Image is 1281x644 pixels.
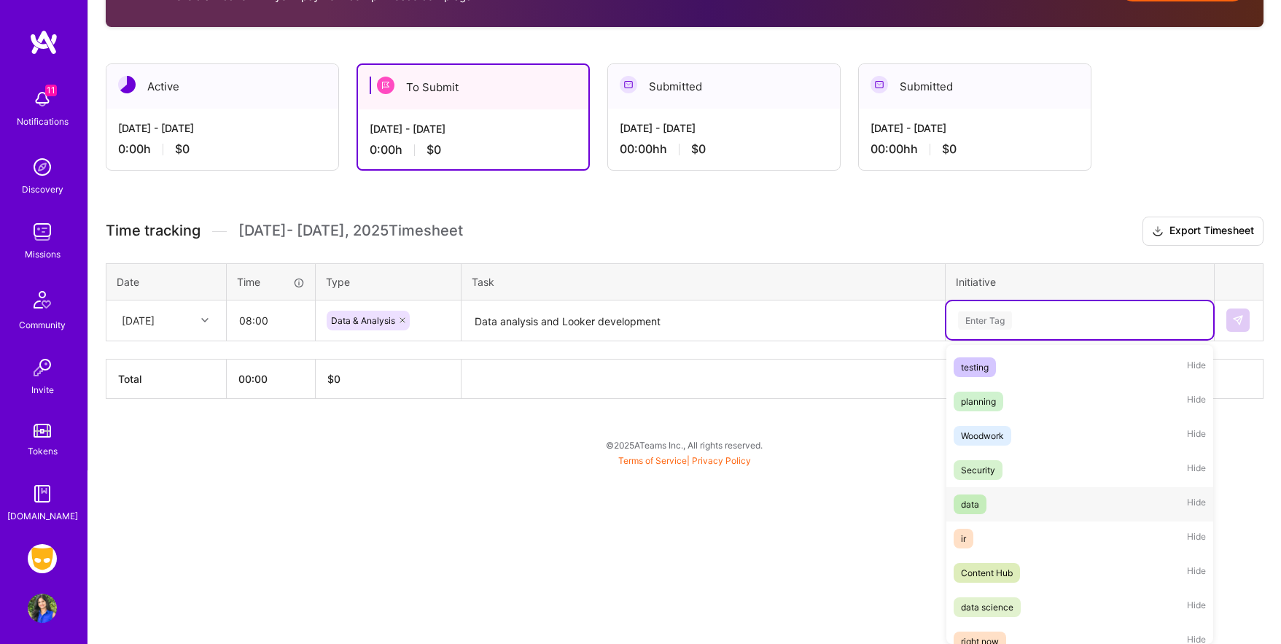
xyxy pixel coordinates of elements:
div: To Submit [358,65,588,109]
div: [DATE] - [DATE] [871,120,1079,136]
span: $ 0 [327,373,340,385]
img: Community [25,282,60,317]
th: Total [106,359,227,398]
div: Content Hub [961,565,1013,581]
div: data [961,497,979,512]
div: [DATE] - [DATE] [620,120,828,136]
img: Submitted [871,76,888,93]
span: Hide [1187,392,1206,411]
th: Task [462,263,946,300]
img: Grindr: Data + FE + CyberSecurity + QA [28,544,57,573]
i: icon Download [1152,224,1164,239]
div: planning [961,394,996,409]
span: Hide [1187,357,1206,377]
div: Active [106,64,338,109]
div: 00:00h h [871,141,1079,157]
div: 0:00 h [370,142,577,158]
div: 0:00 h [118,141,327,157]
input: HH:MM [227,301,314,340]
img: Submitted [620,76,637,93]
img: Submit [1232,314,1244,326]
span: Time tracking [106,222,200,240]
div: 00:00h h [620,141,828,157]
span: $0 [427,142,441,158]
span: Hide [1187,597,1206,617]
span: $0 [942,141,957,157]
a: Terms of Service [618,455,687,466]
div: Time [237,274,305,290]
div: Initiative [956,274,1204,290]
span: Hide [1187,494,1206,514]
div: Community [19,317,66,333]
div: [DOMAIN_NAME] [7,508,78,524]
a: User Avatar [24,594,61,623]
div: testing [961,360,989,375]
div: [DATE] [122,313,155,328]
textarea: Data analysis and Looker development [463,302,943,341]
button: Export Timesheet [1142,217,1264,246]
span: Data & Analysis [331,315,395,326]
img: logo [29,29,58,55]
img: bell [28,85,57,114]
span: $0 [691,141,706,157]
div: [DATE] - [DATE] [118,120,327,136]
div: Missions [25,247,61,262]
img: User Avatar [28,594,57,623]
img: guide book [28,479,57,508]
th: 00:00 [227,359,316,398]
div: data science [961,600,1013,615]
img: Invite [28,353,57,382]
span: Hide [1187,563,1206,583]
div: Enter Tag [958,309,1012,332]
img: Active [118,76,136,93]
img: tokens [34,424,51,438]
span: | [618,455,751,466]
div: Submitted [608,64,840,109]
span: [DATE] - [DATE] , 2025 Timesheet [238,222,463,240]
div: Security [961,462,995,478]
span: Hide [1187,426,1206,446]
div: © 2025 ATeams Inc., All rights reserved. [87,427,1281,463]
img: teamwork [28,217,57,247]
img: To Submit [377,77,394,94]
span: Hide [1187,460,1206,480]
div: [DATE] - [DATE] [370,121,577,136]
div: ir [961,531,966,546]
div: Tokens [28,443,58,459]
a: Grindr: Data + FE + CyberSecurity + QA [24,544,61,573]
th: Type [316,263,462,300]
span: 11 [45,85,57,96]
div: Submitted [859,64,1091,109]
span: Hide [1187,529,1206,548]
th: Date [106,263,227,300]
div: Woodwork [961,428,1004,443]
div: Notifications [17,114,69,129]
div: Invite [31,382,54,397]
div: Discovery [22,182,63,197]
a: Privacy Policy [692,455,751,466]
img: discovery [28,152,57,182]
span: $0 [175,141,190,157]
i: icon Chevron [201,317,209,324]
